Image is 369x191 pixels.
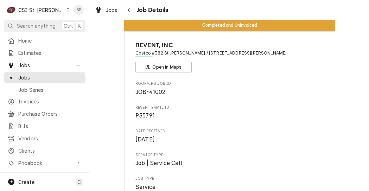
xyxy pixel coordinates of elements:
[18,122,82,130] span: Bills
[92,4,120,16] a: Jobs
[135,176,324,191] div: Job Type
[135,128,324,134] span: Date Received
[18,37,82,44] span: Home
[18,86,82,94] span: Job Series
[135,5,168,15] span: Job Details
[18,110,82,117] span: Purchase Orders
[4,47,85,59] a: Estimates
[4,120,85,132] a: Bills
[77,178,81,186] span: C
[135,50,324,56] span: Address
[135,81,324,87] span: Roopairs Job ID
[18,74,82,81] span: Jobs
[135,89,165,95] span: JOB-41002
[18,179,34,185] span: Create
[18,159,71,167] span: Pricebook
[135,105,324,120] div: Revent email ID
[135,105,324,110] span: Revent email ID
[124,19,335,31] div: Status
[123,4,135,15] button: Navigate back
[74,5,84,15] div: Shelley Politte's Avatar
[4,72,85,83] a: Jobs
[18,62,71,69] span: Jobs
[4,108,85,120] a: Purchase Orders
[135,184,155,190] span: Service
[4,59,85,71] a: Go to Jobs
[4,20,85,32] button: Search anythingCtrlK
[135,176,324,182] span: Job Type
[135,40,324,50] span: Name
[135,136,155,143] span: [DATE]
[135,159,324,167] span: Service Type
[135,112,155,119] span: P35791
[135,88,324,96] span: Roopairs Job ID
[6,5,16,15] div: C
[78,22,81,30] span: K
[106,6,117,14] span: Jobs
[18,135,82,142] span: Vendors
[135,62,192,72] button: Open in Maps
[4,35,85,46] a: Home
[4,96,85,107] a: Invoices
[6,5,16,15] div: CSI St. Louis's Avatar
[17,22,56,30] span: Search anything
[135,40,324,72] div: Client Information
[135,160,182,166] span: Job | Service Call
[64,22,73,30] span: Ctrl
[4,145,85,157] a: Clients
[74,5,84,15] div: SP
[18,6,64,14] div: CSI St. [PERSON_NAME]
[4,84,85,96] a: Job Series
[4,170,85,182] a: Reports
[135,152,324,158] span: Service Type
[135,128,324,144] div: Date Received
[202,23,257,27] span: Completed and Uninvoiced
[135,152,324,167] div: Service Type
[135,81,324,96] div: Roopairs Job ID
[18,98,82,105] span: Invoices
[135,112,324,120] span: Revent email ID
[18,49,82,57] span: Estimates
[4,157,85,169] a: Go to Pricebook
[18,147,82,154] span: Clients
[135,135,324,144] span: Date Received
[4,133,85,144] a: Vendors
